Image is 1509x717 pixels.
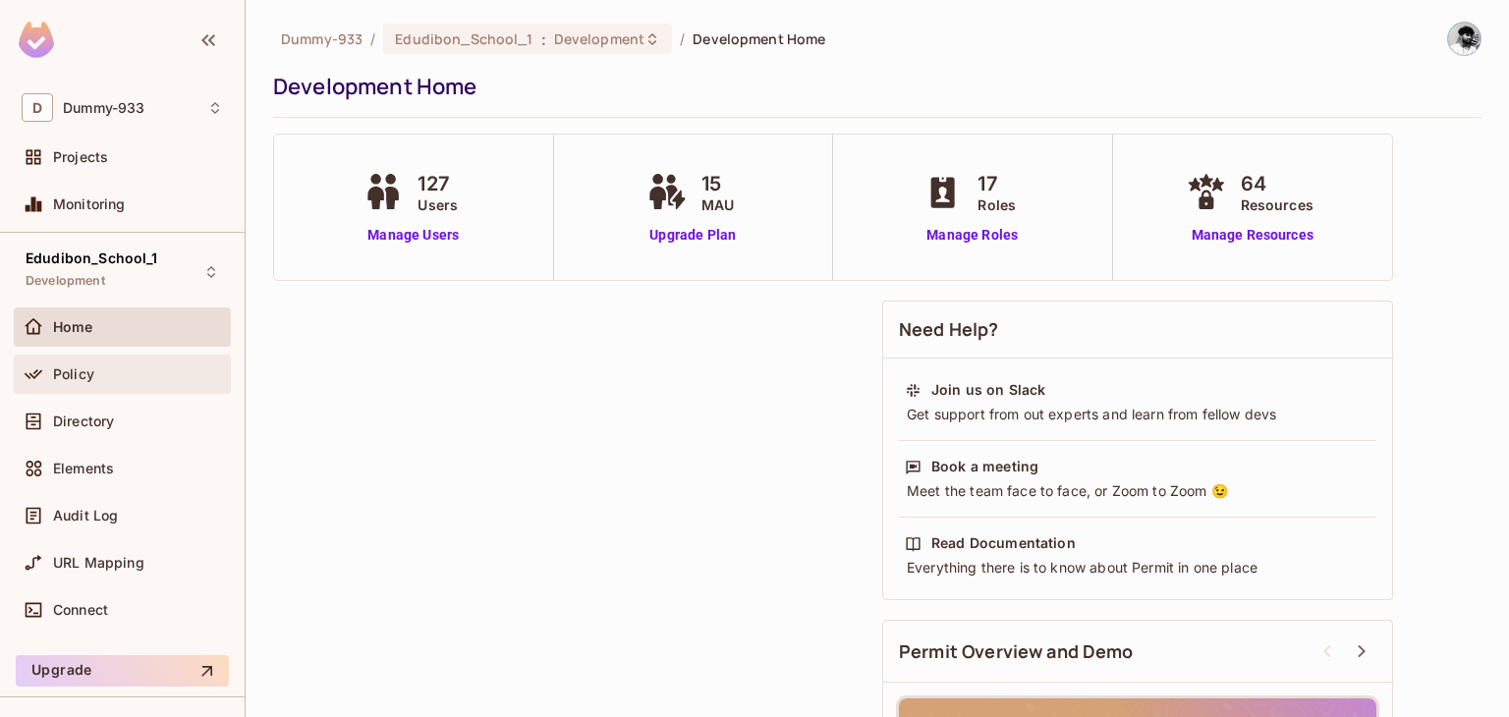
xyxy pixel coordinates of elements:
[680,29,685,48] li: /
[273,72,1472,101] div: Development Home
[53,508,118,524] span: Audit Log
[693,29,825,48] span: Development Home
[931,533,1076,553] div: Read Documentation
[701,169,734,198] span: 15
[905,558,1370,578] div: Everything there is to know about Permit in one place
[1182,225,1323,246] a: Manage Resources
[26,273,105,289] span: Development
[905,405,1370,424] div: Get support from out experts and learn from fellow devs
[53,461,114,476] span: Elements
[26,250,158,266] span: Edudibon_School_1
[1448,23,1481,55] img: Shyam Sivu
[1241,194,1313,215] span: Resources
[53,149,108,165] span: Projects
[281,29,363,48] span: the active workspace
[53,319,93,335] span: Home
[931,380,1045,400] div: Join us on Slack
[899,317,999,342] span: Need Help?
[16,655,229,687] button: Upgrade
[1241,169,1313,198] span: 64
[53,555,144,571] span: URL Mapping
[919,225,1026,246] a: Manage Roles
[931,457,1038,476] div: Book a meeting
[53,602,108,618] span: Connect
[370,29,375,48] li: /
[53,196,126,212] span: Monitoring
[554,29,644,48] span: Development
[905,481,1370,501] div: Meet the team face to face, or Zoom to Zoom 😉
[978,169,1016,198] span: 17
[701,194,734,215] span: MAU
[978,194,1016,215] span: Roles
[899,639,1134,664] span: Permit Overview and Demo
[359,225,468,246] a: Manage Users
[53,366,94,382] span: Policy
[63,100,144,116] span: Workspace: Dummy-933
[418,194,458,215] span: Users
[643,225,744,246] a: Upgrade Plan
[22,93,53,122] span: D
[418,169,458,198] span: 127
[19,22,54,58] img: SReyMgAAAABJRU5ErkJggg==
[53,414,114,429] span: Directory
[540,31,547,47] span: :
[395,29,532,48] span: Edudibon_School_1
